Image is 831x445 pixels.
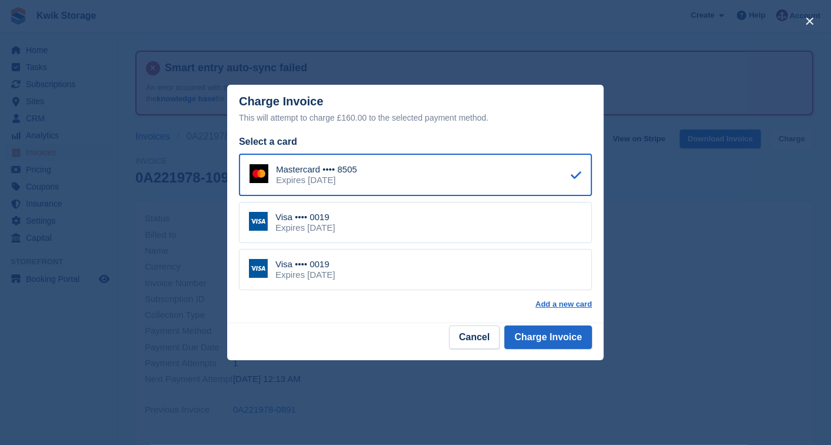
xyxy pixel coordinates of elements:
[276,164,357,175] div: Mastercard •••• 8505
[275,212,335,222] div: Visa •••• 0019
[249,212,268,231] img: Visa Logo
[504,326,592,349] button: Charge Invoice
[239,95,592,125] div: Charge Invoice
[276,175,357,185] div: Expires [DATE]
[536,300,592,309] a: Add a new card
[275,222,335,233] div: Expires [DATE]
[250,164,268,183] img: Mastercard Logo
[275,270,335,280] div: Expires [DATE]
[239,135,592,149] div: Select a card
[275,259,335,270] div: Visa •••• 0019
[249,259,268,278] img: Visa Logo
[800,12,819,31] button: close
[239,111,592,125] div: This will attempt to charge £160.00 to the selected payment method.
[449,326,500,349] button: Cancel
